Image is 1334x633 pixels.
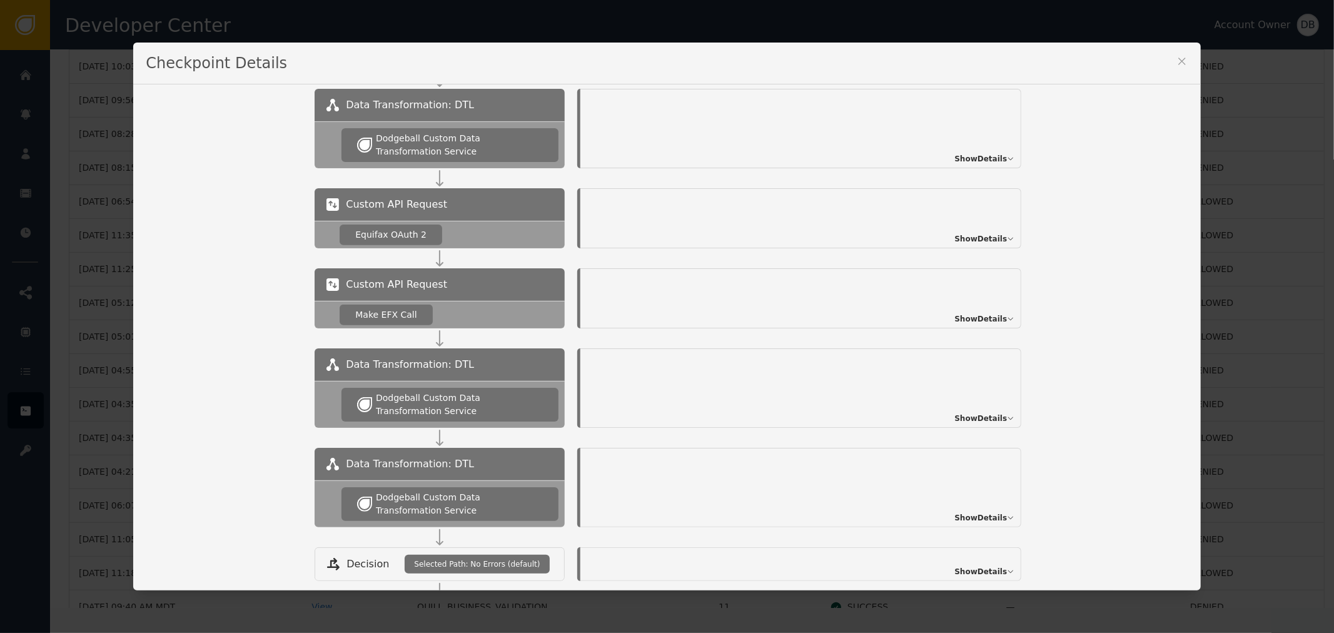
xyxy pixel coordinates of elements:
span: Show Details [954,313,1007,325]
span: Decision [346,557,389,572]
div: Equifax OAuth 2 [355,228,427,241]
span: Show Details [954,153,1007,165]
span: Show Details [954,413,1007,424]
span: Selected Path: No Errors (default) [414,559,540,570]
span: Custom API Request [346,197,447,212]
span: Data Transformation: DTL [346,98,474,113]
span: Show Details [954,512,1007,524]
span: Data Transformation: DTL [346,457,474,472]
span: Show Details [954,233,1007,245]
span: Custom API Request [346,277,447,292]
div: Dodgeball Custom Data Transformation Service [376,132,543,158]
div: Dodgeball Custom Data Transformation Service [376,491,543,517]
span: Show Details [954,566,1007,577]
div: Dodgeball Custom Data Transformation Service [376,392,543,418]
div: Make EFX Call [355,308,417,322]
span: Data Transformation: DTL [346,357,474,372]
div: Checkpoint Details [133,43,1200,84]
